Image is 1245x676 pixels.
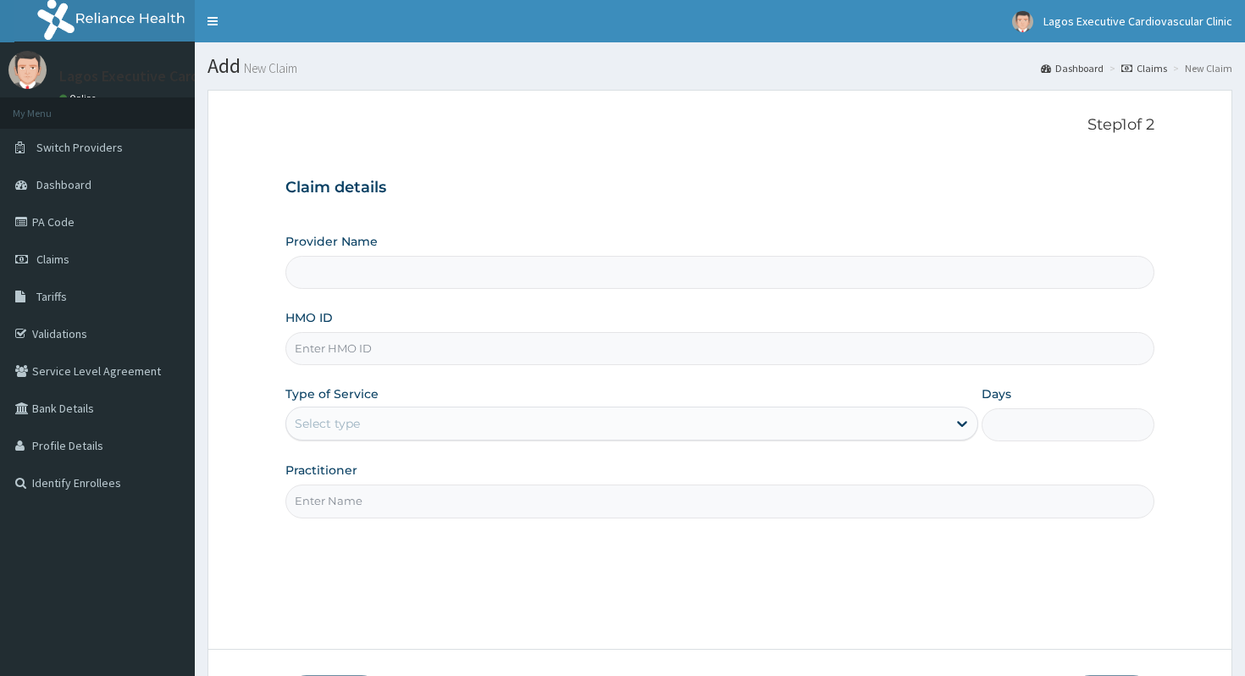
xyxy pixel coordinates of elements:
[285,179,1155,197] h3: Claim details
[207,55,1232,77] h1: Add
[1012,11,1033,32] img: User Image
[285,116,1155,135] p: Step 1 of 2
[59,69,304,84] p: Lagos Executive Cardiovascular Clinic
[59,92,100,104] a: Online
[285,332,1155,365] input: Enter HMO ID
[36,289,67,304] span: Tariffs
[285,462,357,479] label: Practitioner
[36,140,123,155] span: Switch Providers
[295,415,360,432] div: Select type
[1121,61,1167,75] a: Claims
[1041,61,1104,75] a: Dashboard
[8,51,47,89] img: User Image
[1043,14,1232,29] span: Lagos Executive Cardiovascular Clinic
[36,177,91,192] span: Dashboard
[285,485,1155,518] input: Enter Name
[285,309,333,326] label: HMO ID
[241,62,297,75] small: New Claim
[1169,61,1232,75] li: New Claim
[285,233,378,250] label: Provider Name
[982,385,1011,402] label: Days
[285,385,379,402] label: Type of Service
[36,252,69,267] span: Claims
